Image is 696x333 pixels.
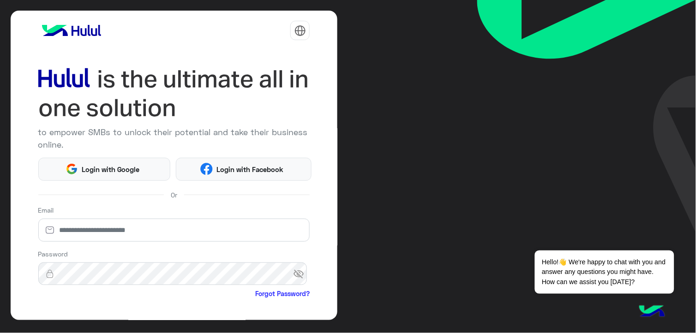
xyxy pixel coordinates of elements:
[200,163,213,175] img: Facebook
[38,269,61,279] img: lock
[171,190,177,200] span: Or
[255,289,310,298] a: Forgot Password?
[38,226,61,235] img: email
[535,250,674,294] span: Hello!👋 We're happy to chat with you and answer any questions you might have. How can we assist y...
[38,21,105,40] img: logo
[176,158,312,181] button: Login with Facebook
[294,25,306,36] img: tab
[38,158,171,181] button: Login with Google
[38,249,68,259] label: Password
[38,65,310,123] img: hululLoginTitle_EN.svg
[294,266,310,282] span: visibility_off
[213,164,287,175] span: Login with Facebook
[636,296,668,328] img: hulul-logo.png
[78,164,143,175] span: Login with Google
[38,126,310,151] p: to empower SMBs to unlock their potential and take their business online.
[66,163,78,175] img: Google
[38,205,54,215] label: Email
